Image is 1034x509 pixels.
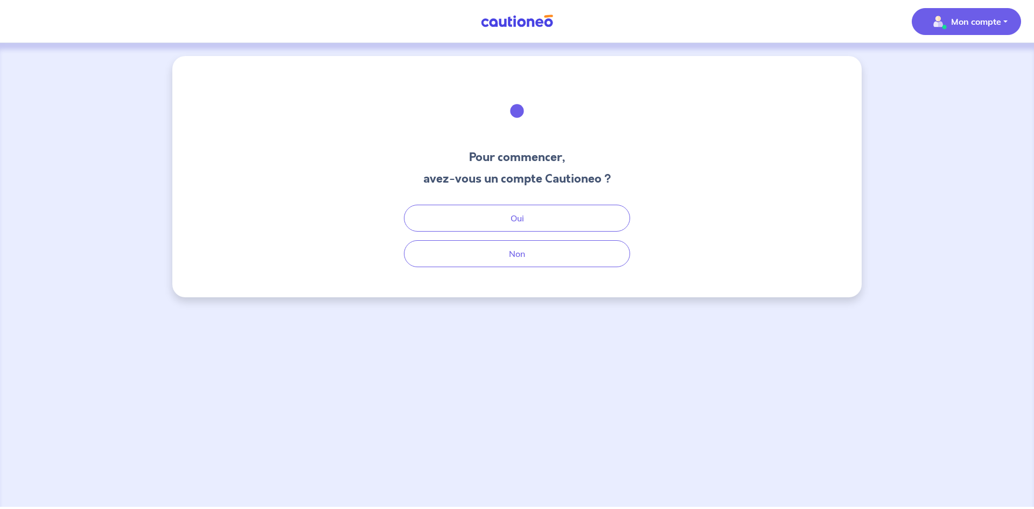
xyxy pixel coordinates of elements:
button: illu_account_valid_menu.svgMon compte [912,8,1021,35]
p: Mon compte [951,15,1001,28]
h3: Pour commencer, [423,149,611,166]
h3: avez-vous un compte Cautioneo ? [423,170,611,187]
button: Non [404,240,630,267]
img: illu_welcome.svg [488,82,546,140]
button: Oui [404,205,630,232]
img: illu_account_valid_menu.svg [930,13,947,30]
img: Cautioneo [477,15,557,28]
